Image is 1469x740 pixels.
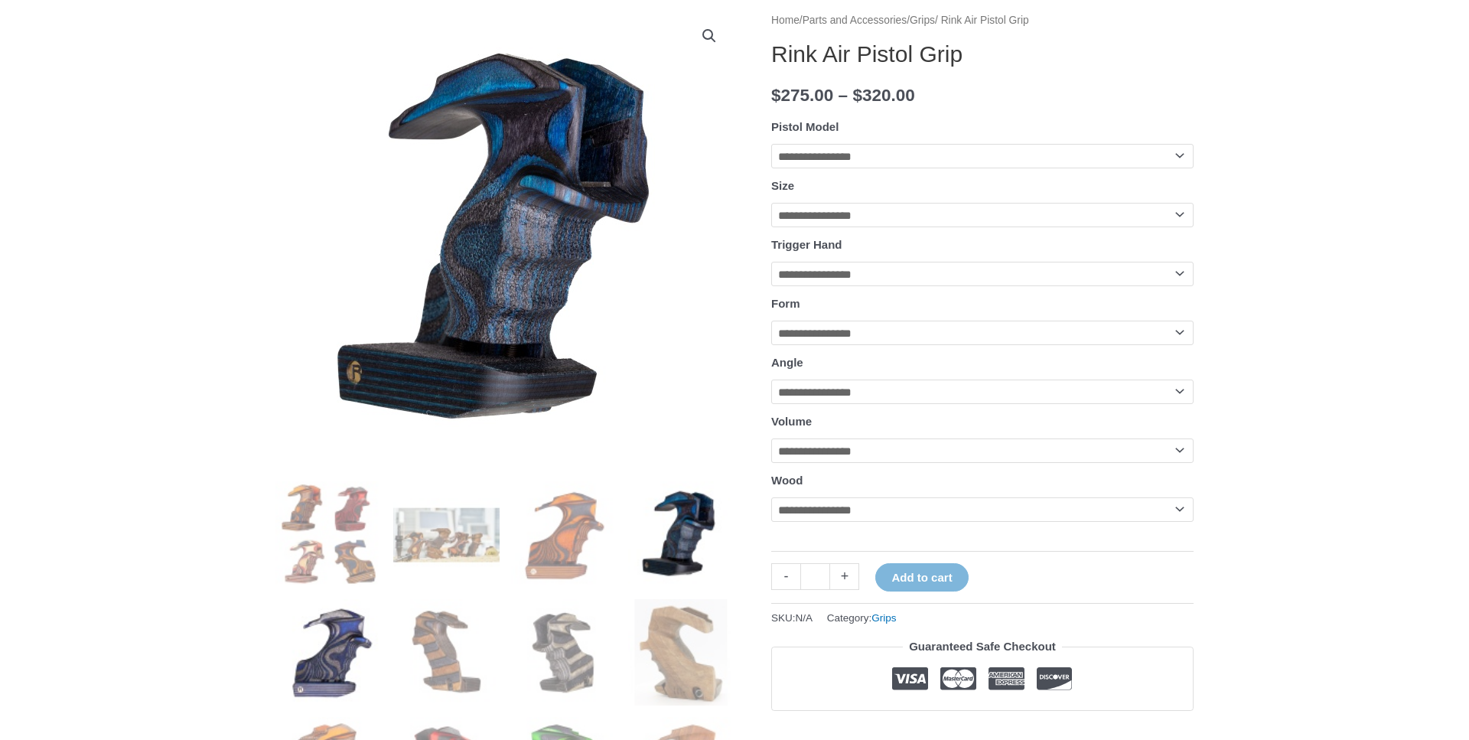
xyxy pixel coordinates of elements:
label: Pistol Model [771,120,839,133]
label: Wood [771,474,803,487]
label: Volume [771,415,812,428]
legend: Guaranteed Safe Checkout [903,636,1062,657]
a: View full-screen image gallery [695,22,723,50]
nav: Breadcrumb [771,11,1194,31]
input: Product quantity [800,563,830,590]
a: + [830,563,859,590]
img: Rink Air Pistol Grip - Image 2 [393,481,500,588]
img: Rink Air Pistol Grip - Image 3 [511,481,617,588]
span: N/A [796,612,813,624]
button: Add to cart [875,563,968,592]
a: Grips [871,612,896,624]
h1: Rink Air Pistol Grip [771,41,1194,68]
label: Size [771,179,794,192]
bdi: 320.00 [852,86,914,105]
img: Rink Air Pistol Grip - Image 7 [511,599,617,706]
bdi: 275.00 [771,86,833,105]
span: $ [771,86,781,105]
a: Home [771,15,800,26]
img: Rink Air Pistol Grip [275,481,382,588]
a: Grips [910,15,935,26]
label: Form [771,297,800,310]
span: – [839,86,849,105]
img: Rink Air Pistol Grip - Image 5 [275,599,382,706]
label: Trigger Hand [771,238,842,251]
img: Rink Air Pistol Grip - Image 4 [628,481,734,588]
span: SKU: [771,608,813,628]
label: Angle [771,356,803,369]
a: - [771,563,800,590]
span: Category: [827,608,897,628]
img: Rink Air Pistol Grip - Image 8 [628,599,734,706]
span: $ [852,86,862,105]
a: Parts and Accessories [803,15,907,26]
img: Rink Air Pistol Grip - Image 4 [275,11,734,470]
img: Rink Air Pistol Grip - Image 6 [393,599,500,706]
